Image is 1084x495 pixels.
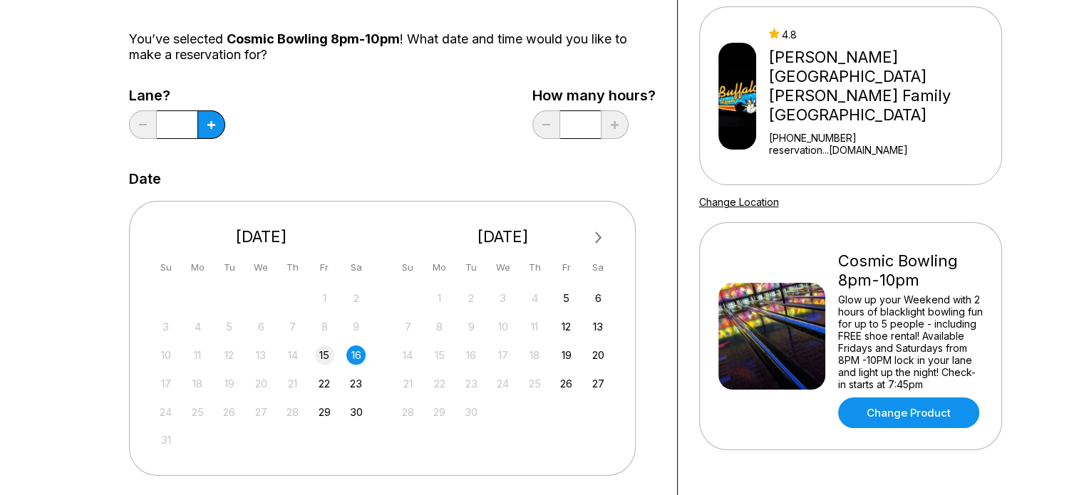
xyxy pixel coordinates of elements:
[398,258,418,277] div: Su
[283,345,302,365] div: Not available Thursday, August 14th, 2025
[315,345,334,365] div: Choose Friday, August 15th, 2025
[283,374,302,393] div: Not available Thursday, August 21st, 2025
[493,317,512,336] div: Not available Wednesday, September 10th, 2025
[525,317,544,336] div: Not available Thursday, September 11th, 2025
[346,317,366,336] div: Not available Saturday, August 9th, 2025
[838,251,983,290] div: Cosmic Bowling 8pm-10pm
[493,345,512,365] div: Not available Wednesday, September 17th, 2025
[430,288,449,308] div: Not available Monday, September 1st, 2025
[220,345,239,365] div: Not available Tuesday, August 12th, 2025
[315,258,334,277] div: Fr
[252,317,271,336] div: Not available Wednesday, August 6th, 2025
[129,88,225,103] label: Lane?
[462,288,481,308] div: Not available Tuesday, September 2nd, 2025
[430,402,449,422] div: Not available Monday, September 29th, 2025
[156,374,175,393] div: Not available Sunday, August 17th, 2025
[346,258,366,277] div: Sa
[129,171,161,187] label: Date
[587,226,610,249] button: Next Month
[430,374,449,393] div: Not available Monday, September 22nd, 2025
[188,258,207,277] div: Mo
[699,196,779,208] a: Change Location
[525,288,544,308] div: Not available Thursday, September 4th, 2025
[557,288,576,308] div: Choose Friday, September 5th, 2025
[346,374,366,393] div: Choose Saturday, August 23rd, 2025
[315,288,334,308] div: Not available Friday, August 1st, 2025
[156,402,175,422] div: Not available Sunday, August 24th, 2025
[525,258,544,277] div: Th
[557,317,576,336] div: Choose Friday, September 12th, 2025
[493,288,512,308] div: Not available Wednesday, September 3rd, 2025
[129,31,656,63] div: You’ve selected ! What date and time would you like to make a reservation for?
[188,374,207,393] div: Not available Monday, August 18th, 2025
[838,293,983,390] div: Glow up your Weekend with 2 hours of blacklight bowling fun for up to 5 people - including FREE s...
[525,374,544,393] div: Not available Thursday, September 25th, 2025
[718,283,825,390] img: Cosmic Bowling 8pm-10pm
[220,258,239,277] div: Tu
[393,227,614,246] div: [DATE]
[156,430,175,449] div: Not available Sunday, August 31st, 2025
[188,345,207,365] div: Not available Monday, August 11th, 2025
[156,317,175,336] div: Not available Sunday, August 3rd, 2025
[252,345,271,365] div: Not available Wednesday, August 13th, 2025
[156,345,175,365] div: Not available Sunday, August 10th, 2025
[838,397,979,428] a: Change Product
[315,402,334,422] div: Choose Friday, August 29th, 2025
[188,317,207,336] div: Not available Monday, August 4th, 2025
[589,317,608,336] div: Choose Saturday, September 13th, 2025
[769,48,995,125] div: [PERSON_NAME][GEOGRAPHIC_DATA] [PERSON_NAME] Family [GEOGRAPHIC_DATA]
[220,402,239,422] div: Not available Tuesday, August 26th, 2025
[769,132,995,144] div: [PHONE_NUMBER]
[718,43,757,150] img: Buffaloe Lanes Mebane Family Bowling Center
[227,31,400,46] span: Cosmic Bowling 8pm-10pm
[589,288,608,308] div: Choose Saturday, September 6th, 2025
[346,288,366,308] div: Not available Saturday, August 2nd, 2025
[398,345,418,365] div: Not available Sunday, September 14th, 2025
[283,258,302,277] div: Th
[283,402,302,422] div: Not available Thursday, August 28th, 2025
[188,402,207,422] div: Not available Monday, August 25th, 2025
[589,258,608,277] div: Sa
[462,258,481,277] div: Tu
[151,227,372,246] div: [DATE]
[557,374,576,393] div: Choose Friday, September 26th, 2025
[430,317,449,336] div: Not available Monday, September 8th, 2025
[315,317,334,336] div: Not available Friday, August 8th, 2025
[493,258,512,277] div: We
[589,345,608,365] div: Choose Saturday, September 20th, 2025
[430,345,449,365] div: Not available Monday, September 15th, 2025
[462,317,481,336] div: Not available Tuesday, September 9th, 2025
[283,317,302,336] div: Not available Thursday, August 7th, 2025
[398,402,418,422] div: Not available Sunday, September 28th, 2025
[220,374,239,393] div: Not available Tuesday, August 19th, 2025
[462,345,481,365] div: Not available Tuesday, September 16th, 2025
[252,374,271,393] div: Not available Wednesday, August 20th, 2025
[346,402,366,422] div: Choose Saturday, August 30th, 2025
[252,258,271,277] div: We
[589,374,608,393] div: Choose Saturday, September 27th, 2025
[155,287,368,450] div: month 2025-08
[525,345,544,365] div: Not available Thursday, September 18th, 2025
[532,88,656,103] label: How many hours?
[462,374,481,393] div: Not available Tuesday, September 23rd, 2025
[398,374,418,393] div: Not available Sunday, September 21st, 2025
[346,345,366,365] div: Choose Saturday, August 16th, 2025
[557,258,576,277] div: Fr
[156,258,175,277] div: Su
[396,287,610,422] div: month 2025-09
[315,374,334,393] div: Choose Friday, August 22nd, 2025
[430,258,449,277] div: Mo
[557,345,576,365] div: Choose Friday, September 19th, 2025
[398,317,418,336] div: Not available Sunday, September 7th, 2025
[220,317,239,336] div: Not available Tuesday, August 5th, 2025
[252,402,271,422] div: Not available Wednesday, August 27th, 2025
[769,28,995,41] div: 4.8
[493,374,512,393] div: Not available Wednesday, September 24th, 2025
[462,402,481,422] div: Not available Tuesday, September 30th, 2025
[769,144,995,156] a: reservation...[DOMAIN_NAME]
